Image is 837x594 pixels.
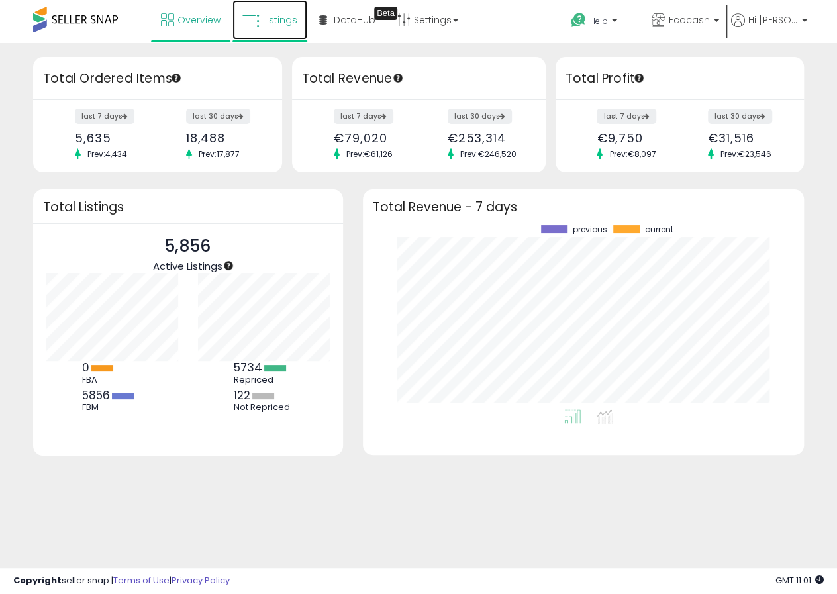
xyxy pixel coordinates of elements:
div: Tooltip anchor [170,72,182,84]
a: Privacy Policy [172,574,230,587]
label: last 30 days [708,109,772,124]
label: last 7 days [597,109,656,124]
b: 5856 [82,387,110,403]
span: Help [590,15,608,26]
span: 2025-09-7 11:01 GMT [775,574,824,587]
span: Prev: €246,520 [454,148,523,160]
span: Hi [PERSON_NAME] [748,13,798,26]
div: Tooltip anchor [392,72,404,84]
div: Not Repriced [234,402,293,413]
div: €9,750 [597,131,669,145]
b: 5734 [234,360,262,375]
i: Get Help [570,12,587,28]
div: Tooltip anchor [633,72,645,84]
div: Repriced [234,375,293,385]
span: Prev: 4,434 [81,148,134,160]
b: 0 [82,360,89,375]
h3: Total Profit [566,70,795,88]
span: Prev: €61,126 [340,148,399,160]
span: previous [572,225,607,234]
span: Active Listings [153,259,222,273]
h3: Total Revenue - 7 days [373,202,795,212]
h3: Total Ordered Items [43,70,272,88]
p: 5,856 [153,234,222,259]
span: Prev: €8,097 [603,148,662,160]
b: 122 [234,387,250,403]
span: Listings [263,13,297,26]
h3: Total Revenue [302,70,536,88]
span: Ecocash [669,13,710,26]
div: Tooltip anchor [222,260,234,272]
div: seller snap | | [13,575,230,587]
h3: Total Listings [43,202,333,212]
div: Tooltip anchor [374,7,397,20]
div: €253,314 [448,131,522,145]
div: 18,488 [186,131,259,145]
span: current [644,225,673,234]
span: DataHub [334,13,375,26]
label: last 30 days [186,109,250,124]
div: €79,020 [334,131,409,145]
label: last 7 days [75,109,134,124]
a: Hi [PERSON_NAME] [731,13,807,43]
label: last 7 days [334,109,393,124]
label: last 30 days [448,109,512,124]
a: Terms of Use [113,574,170,587]
strong: Copyright [13,574,62,587]
div: €31,516 [708,131,781,145]
div: FBA [82,375,142,385]
a: Help [560,2,640,43]
div: FBM [82,402,142,413]
span: Prev: €23,546 [714,148,778,160]
span: Overview [177,13,221,26]
span: Prev: 17,877 [192,148,246,160]
div: 5,635 [75,131,148,145]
